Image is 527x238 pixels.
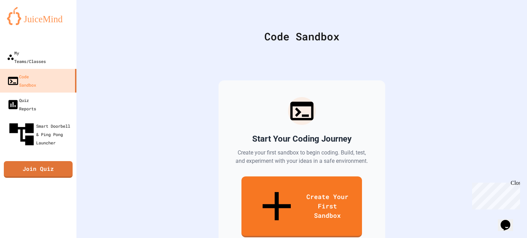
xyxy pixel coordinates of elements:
h2: Start Your Coding Journey [252,133,352,144]
iframe: chat widget [469,180,520,209]
div: My Teams/Classes [7,49,46,65]
div: Smart Doorbell & Ping Pong Launcher [7,120,74,149]
p: Create your first sandbox to begin coding. Build, test, and experiment with your ideas in a safe ... [235,149,369,165]
div: Quiz Reports [7,96,36,113]
div: Chat with us now!Close [3,3,48,44]
a: Join Quiz [4,161,73,178]
a: Create Your First Sandbox [241,176,362,237]
img: logo-orange.svg [7,7,69,25]
div: Code Sandbox [94,29,510,44]
div: Code Sandbox [7,72,36,89]
iframe: chat widget [498,210,520,231]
